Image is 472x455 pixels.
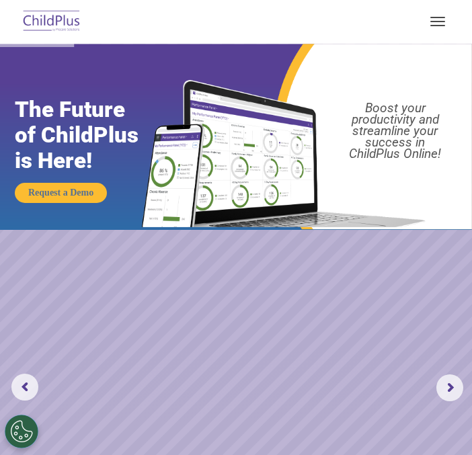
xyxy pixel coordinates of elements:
button: Cookies Settings [5,415,38,448]
span: Last name [201,89,242,99]
a: Request a Demo [15,183,107,203]
span: Phone number [201,144,258,154]
rs-layer: The Future of ChildPlus is Here! [15,97,165,173]
rs-layer: Boost your productivity and streamline your success in ChildPlus Online! [325,102,465,159]
img: ChildPlus by Procare Solutions [20,6,83,38]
